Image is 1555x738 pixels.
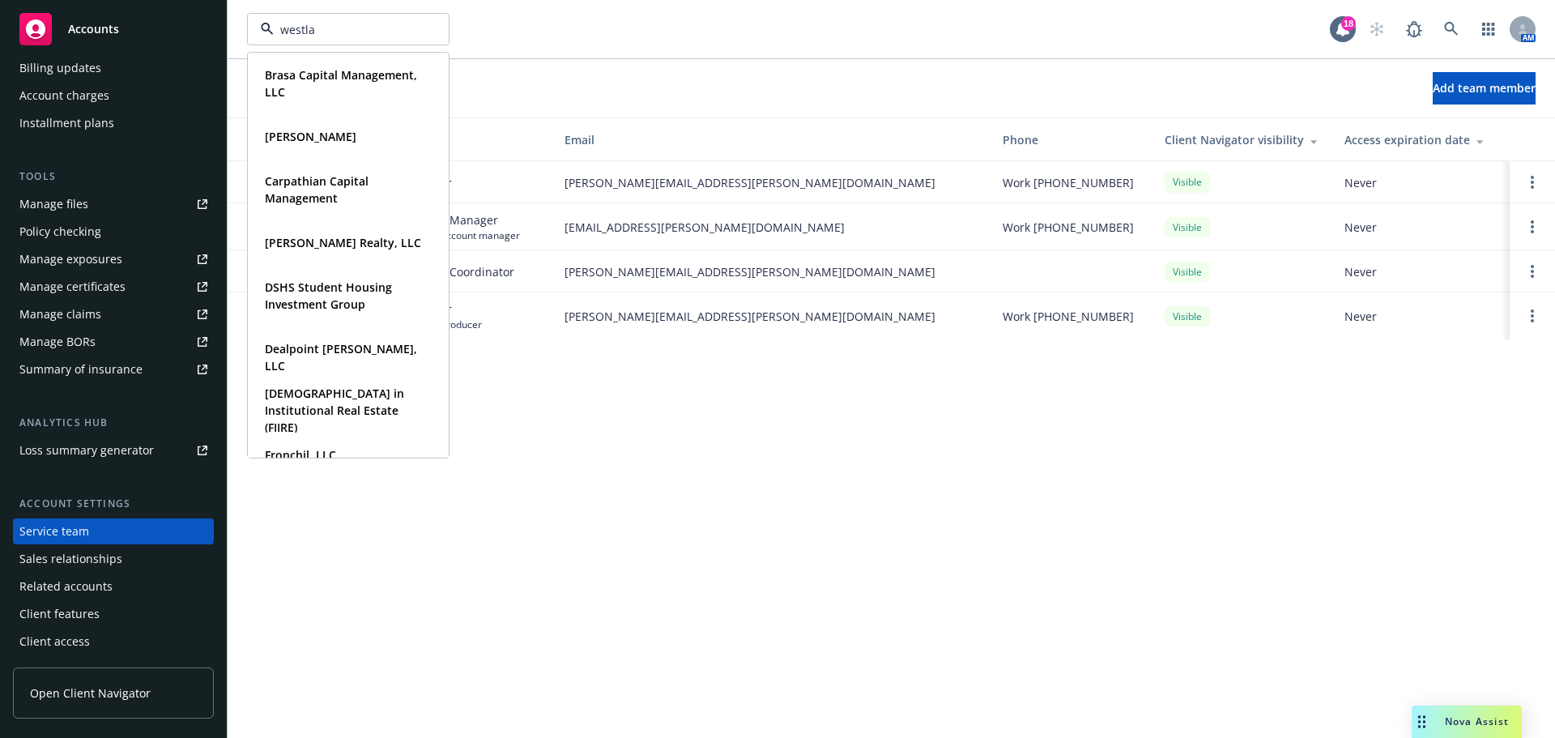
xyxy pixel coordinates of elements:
[13,356,214,382] a: Summary of insurance
[1344,174,1497,191] span: Never
[13,415,214,431] div: Analytics hub
[19,574,113,599] div: Related accounts
[13,601,214,627] a: Client features
[265,129,356,144] strong: [PERSON_NAME]
[19,191,88,217] div: Manage files
[1445,715,1509,728] span: Nova Assist
[1003,131,1139,148] div: Phone
[13,329,214,355] a: Manage BORs
[403,211,520,228] span: Account Manager
[13,246,214,272] a: Manage exposures
[1165,172,1210,192] div: Visible
[403,131,539,148] div: Role
[19,329,96,355] div: Manage BORs
[1165,131,1319,148] div: Client Navigator visibility
[13,437,214,463] a: Loss summary generator
[19,301,101,327] div: Manage claims
[13,546,214,572] a: Sales relationships
[1523,262,1542,281] a: Open options
[19,518,89,544] div: Service team
[1523,173,1542,192] a: Open options
[13,110,214,136] a: Installment plans
[19,356,143,382] div: Summary of insurance
[1003,308,1134,325] span: Work [PHONE_NUMBER]
[13,169,214,185] div: Tools
[564,219,977,236] span: [EMAIL_ADDRESS][PERSON_NAME][DOMAIN_NAME]
[19,629,90,655] div: Client access
[1344,308,1497,325] span: Never
[19,83,109,109] div: Account charges
[19,274,126,300] div: Manage certificates
[19,437,154,463] div: Loss summary generator
[1165,262,1210,282] div: Visible
[265,279,392,312] strong: DSHS Student Housing Investment Group
[13,629,214,655] a: Client access
[1165,306,1210,326] div: Visible
[265,447,336,463] strong: Fronchil, LLC
[1344,219,1497,236] span: Never
[265,173,369,206] strong: Carpathian Capital Management
[13,83,214,109] a: Account charges
[1165,217,1210,237] div: Visible
[564,263,977,280] span: [PERSON_NAME][EMAIL_ADDRESS][PERSON_NAME][DOMAIN_NAME]
[1003,174,1134,191] span: Work [PHONE_NUMBER]
[1472,13,1505,45] a: Switch app
[19,546,122,572] div: Sales relationships
[265,235,421,250] strong: [PERSON_NAME] Realty, LLC
[1435,13,1468,45] a: Search
[1412,706,1432,738] div: Drag to move
[13,518,214,544] a: Service team
[13,219,214,245] a: Policy checking
[274,21,416,38] input: Filter by keyword
[13,496,214,512] div: Account settings
[1523,217,1542,237] a: Open options
[564,174,977,191] span: [PERSON_NAME][EMAIL_ADDRESS][PERSON_NAME][DOMAIN_NAME]
[1344,131,1497,148] div: Access expiration date
[30,685,151,702] span: Open Client Navigator
[1398,13,1430,45] a: Report a Bug
[1433,72,1536,105] button: Add team member
[1523,306,1542,326] a: Open options
[13,301,214,327] a: Manage claims
[1361,13,1393,45] a: Start snowing
[1344,263,1497,280] span: Never
[13,574,214,599] a: Related accounts
[265,67,417,100] strong: Brasa Capital Management, LLC
[68,23,119,36] span: Accounts
[564,308,977,325] span: [PERSON_NAME][EMAIL_ADDRESS][PERSON_NAME][DOMAIN_NAME]
[265,386,404,435] strong: [DEMOGRAPHIC_DATA] in Institutional Real Estate (FIIRE)
[403,228,520,242] span: Primary account manager
[19,246,122,272] div: Manage exposures
[13,191,214,217] a: Manage files
[1433,80,1536,96] span: Add team member
[1412,706,1522,738] button: Nova Assist
[13,274,214,300] a: Manage certificates
[19,219,101,245] div: Policy checking
[1341,16,1356,31] div: 18
[13,55,214,81] a: Billing updates
[265,341,417,373] strong: Dealpoint [PERSON_NAME], LLC
[13,6,214,52] a: Accounts
[564,131,977,148] div: Email
[403,263,514,280] span: Account Coordinator
[19,601,100,627] div: Client features
[19,110,114,136] div: Installment plans
[19,55,101,81] div: Billing updates
[1003,219,1134,236] span: Work [PHONE_NUMBER]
